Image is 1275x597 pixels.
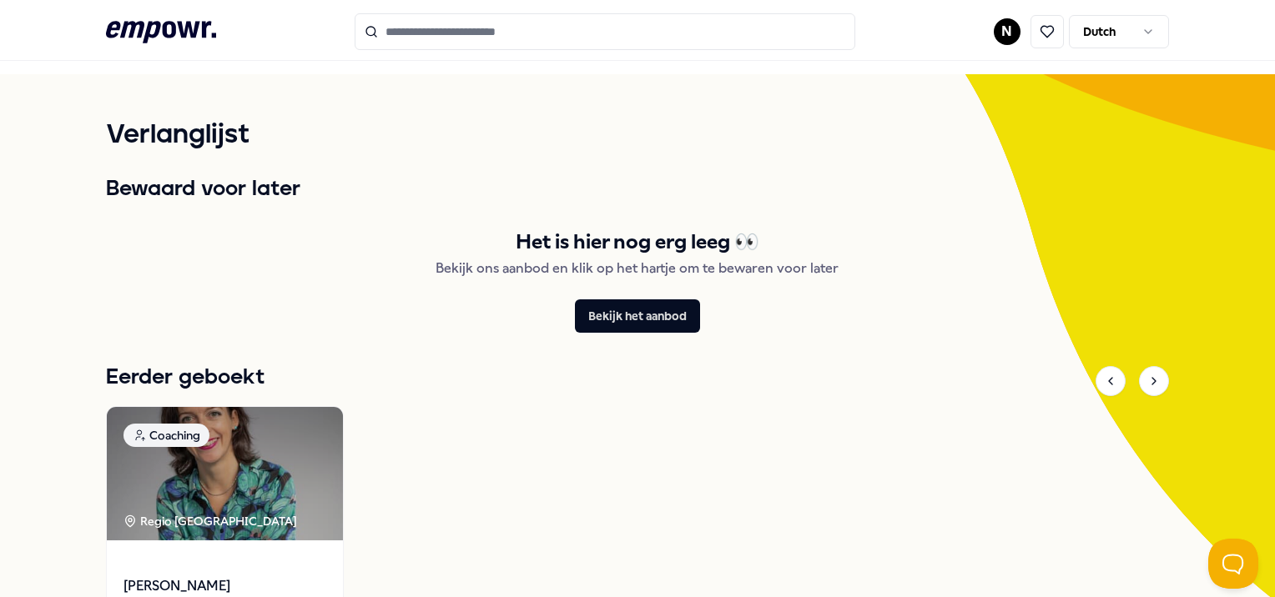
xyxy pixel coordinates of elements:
[123,424,209,447] div: Coaching
[1208,539,1258,589] iframe: Help Scout Beacon - Open
[355,13,855,50] input: Search for products, categories or subcategories
[575,299,700,333] button: Bekijk het aanbod
[107,407,343,540] img: package image
[123,575,326,597] span: [PERSON_NAME]
[994,18,1021,45] button: N
[436,258,839,279] div: Bekijk ons aanbod en klik op het hartje om te bewaren voor later
[516,226,759,258] div: Het is hier nog erg leeg 👀
[106,173,1168,206] h1: Bewaard voor later
[123,512,300,530] div: Regio [GEOGRAPHIC_DATA]
[106,361,265,394] h1: Eerder geboekt
[106,114,1168,156] h1: Verlanglijst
